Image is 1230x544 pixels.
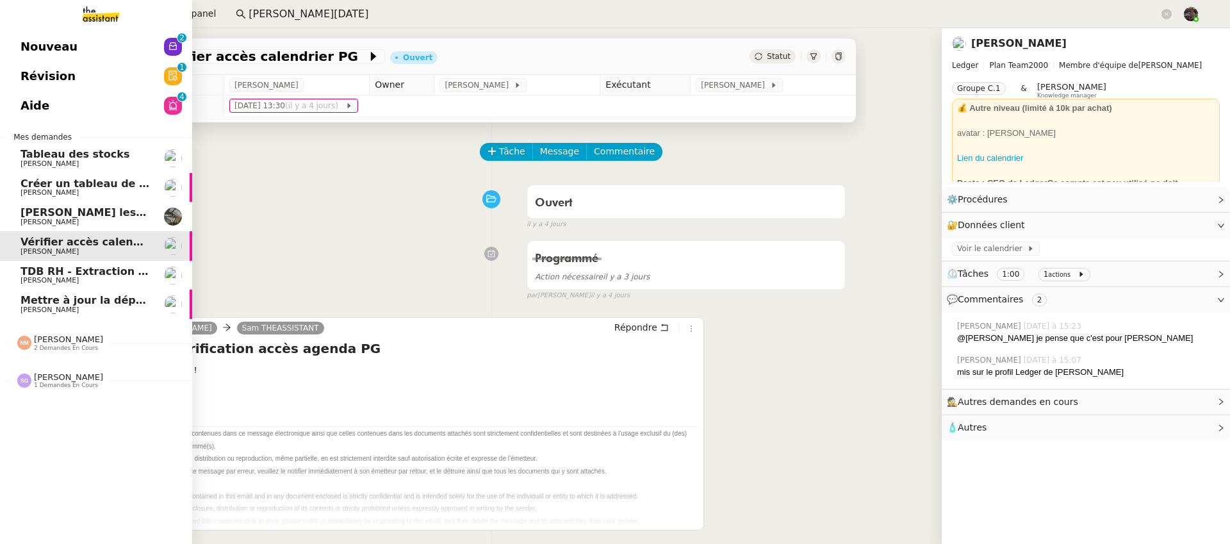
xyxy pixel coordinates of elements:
[34,334,103,344] span: [PERSON_NAME]
[1037,82,1106,92] span: [PERSON_NAME]
[20,160,79,168] span: [PERSON_NAME]
[20,247,79,256] span: [PERSON_NAME]
[942,390,1230,415] div: 🕵️Autres demandes en cours
[952,59,1220,72] span: [PERSON_NAME]
[957,127,1215,140] div: avatar : [PERSON_NAME]
[957,354,1024,366] span: [PERSON_NAME]
[971,37,1067,49] a: [PERSON_NAME]
[527,219,566,230] span: il y a 4 jours
[957,366,1220,379] div: mis sur le profil Ledger de [PERSON_NAME]
[164,267,182,284] img: users%2FdHO1iM5N2ObAeWsI96eSgBoqS9g1%2Favatar%2Fdownload.png
[143,493,638,500] font: The information contained in this email and in any document enclosed is strictly confidential and...
[947,192,1013,207] span: ⚙️
[164,179,182,197] img: users%2FAXgjBsdPtrYuxuZvIJjRexEdqnq2%2Favatar%2F1599931753966.jpeg
[370,75,434,95] td: Owner
[1059,61,1138,70] span: Membre d'équipe de
[947,268,1095,279] span: ⏲️
[20,265,389,277] span: TDB RH - Extraction et mise à jour Absences / Turnover - [DATE]
[952,82,1006,95] nz-tag: Groupe C.1
[20,218,79,226] span: [PERSON_NAME]
[480,143,533,161] button: Tâche
[20,177,278,190] span: Créer un tableau de bord gestion marge PAF
[958,294,1023,304] span: Commentaires
[958,397,1078,407] span: Autres demandes en cours
[445,79,513,92] span: [PERSON_NAME]
[179,33,184,45] p: 2
[527,290,630,301] small: [PERSON_NAME]
[20,96,49,115] span: Aide
[179,63,184,74] p: 1
[20,67,76,86] span: Révision
[767,52,791,61] span: Statut
[17,336,31,350] img: svg
[1184,7,1198,21] img: 2af2e8ed-4e7a-4339-b054-92d163d57814
[1024,354,1084,366] span: [DATE] à 15:07
[610,320,673,334] button: Répondre
[1037,92,1097,99] span: Knowledge manager
[17,374,31,388] img: svg
[997,268,1024,281] nz-tag: 1:00
[958,422,987,433] span: Autres
[34,345,98,352] span: 2 demandes en cours
[947,422,987,433] span: 🧴
[20,188,79,197] span: [PERSON_NAME]
[143,468,607,475] font: Si vous recevez ce message par erreur, veuillez le notifier immédiatement à son émetteur par reto...
[532,143,587,161] button: Message
[957,242,1027,255] span: Voir le calendrier
[1028,61,1048,70] span: 2000
[143,455,537,462] font: Toute divulgation, distribution ou reproduction, même partielle, en est strictement interdite sau...
[285,101,341,110] span: (il y a 4 jours)
[1044,270,1049,279] span: 1
[6,131,79,144] span: Mes demandes
[20,294,299,306] span: Mettre à jour la dépréciation pour juillet et août
[614,321,657,334] span: Répondre
[942,261,1230,286] div: ⏲️Tâches 1:00 1actions
[952,61,978,70] span: Ledger
[958,268,988,279] span: Tâches
[942,213,1230,238] div: 🔐Données client
[177,92,186,101] nz-badge-sup: 4
[143,505,537,512] font: Partial or total disclosure, distribution or reproduction of its contents is strictly prohibited ...
[586,143,662,161] button: Commentaire
[177,33,186,42] nz-badge-sup: 2
[527,290,537,301] span: par
[958,194,1008,204] span: Procédures
[237,322,324,334] a: Sam THEASSISTANT
[20,236,181,248] span: Vérifier accès calendrier PG
[34,382,98,389] span: 1 demandes en cours
[143,518,639,525] font: If you have received this communication in error, please notify us immediately by responding to t...
[164,208,182,226] img: 390d5429-d57e-4c9b-b625-ae6f09e29702
[957,320,1024,332] span: [PERSON_NAME]
[989,61,1028,70] span: Plan Team
[957,332,1220,345] div: @[PERSON_NAME] je pense que c'est pour [PERSON_NAME]
[20,306,79,314] span: [PERSON_NAME]
[1021,82,1027,99] span: &
[535,272,650,281] span: il y a 3 jours
[34,372,103,382] span: [PERSON_NAME]
[591,290,630,301] span: il y a 4 jours
[164,295,182,313] img: users%2FAXgjBsdPtrYuxuZvIJjRexEdqnq2%2Favatar%2F1599931753966.jpeg
[947,397,1084,407] span: 🕵️
[143,364,698,377] div: Parfait, merci !
[1024,320,1084,332] span: [DATE] à 15:23
[143,340,698,358] h4: Re: Vérification accès agenda PG
[594,144,655,159] span: Commentaire
[20,148,129,160] span: Tableau des stocks
[701,79,769,92] span: [PERSON_NAME]
[535,197,573,209] span: Ouvert
[177,63,186,72] nz-badge-sup: 1
[20,276,79,284] span: [PERSON_NAME]
[403,54,432,62] div: Ouvert
[1037,82,1106,99] app-user-label: Knowledge manager
[234,79,299,92] span: [PERSON_NAME]
[1048,271,1070,278] small: actions
[179,92,184,104] p: 4
[947,218,1030,233] span: 🔐
[1032,293,1047,306] nz-tag: 2
[947,294,1052,304] span: 💬
[957,153,1023,163] a: Lien du calendrier
[535,272,603,281] span: Action nécessaire
[942,287,1230,312] div: 💬Commentaires 2
[957,103,1112,113] strong: 💰 Autre niveau (limité à 10k par achat)
[942,187,1230,212] div: ⚙️Procédures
